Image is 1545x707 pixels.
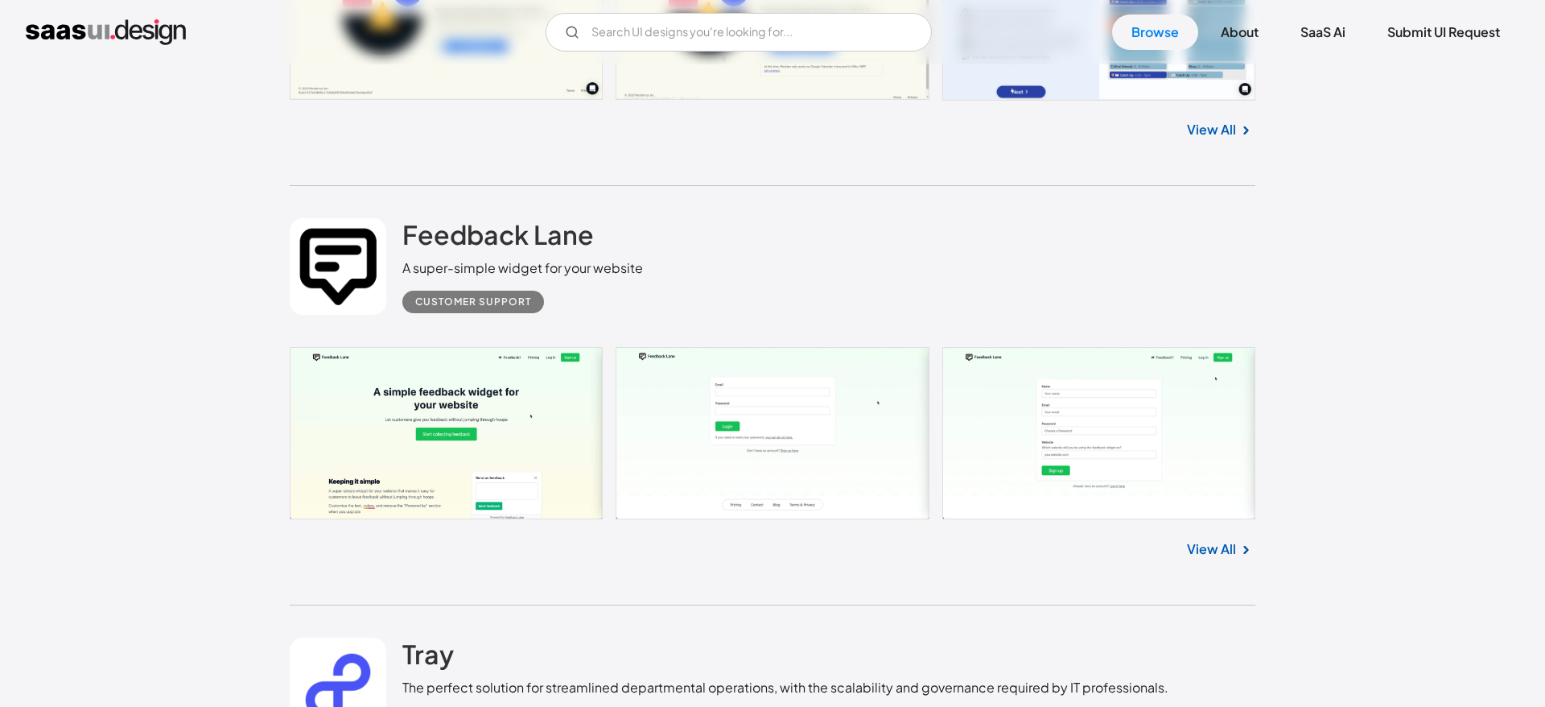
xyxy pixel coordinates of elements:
a: Submit UI Request [1368,14,1519,50]
div: Customer Support [415,292,531,312]
input: Search UI designs you're looking for... [546,13,932,52]
a: View All [1187,120,1236,139]
form: Email Form [546,13,932,52]
div: A super-simple widget for your website [402,258,643,278]
h2: Tray [402,638,454,670]
div: The perfect solution for streamlined departmental operations, with the scalability and governance... [402,678,1168,697]
h2: Feedback Lane [402,218,594,250]
a: About [1201,14,1278,50]
a: home [26,19,186,45]
a: Browse [1112,14,1198,50]
a: SaaS Ai [1281,14,1365,50]
a: Tray [402,638,454,678]
a: Feedback Lane [402,218,594,258]
a: View All [1187,540,1236,559]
